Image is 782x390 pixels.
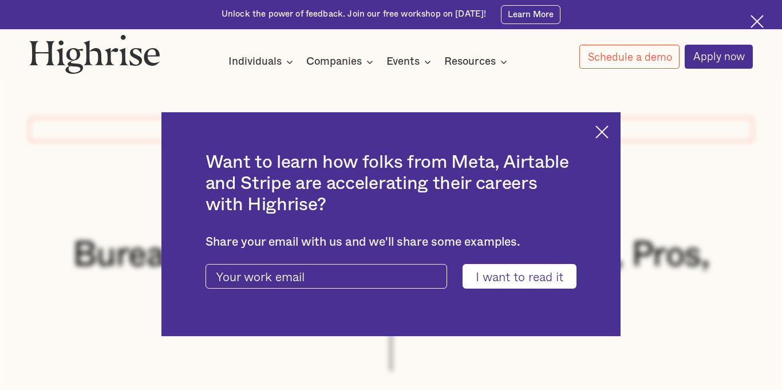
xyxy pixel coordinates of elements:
div: Resources [444,55,496,69]
h2: Want to learn how folks from Meta, Airtable and Stripe are accelerating their careers with Highrise? [206,152,577,215]
div: Events [386,55,420,69]
div: Companies [306,55,377,69]
img: Highrise logo [29,34,160,74]
div: Resources [444,55,511,69]
div: Events [386,55,435,69]
div: Individuals [228,55,297,69]
img: Cross icon [595,125,609,139]
form: current-ascender-blog-article-modal-form [206,264,577,289]
div: Unlock the power of feedback. Join our free workshop on [DATE]! [222,9,486,20]
div: Share your email with us and we'll share some examples. [206,235,577,249]
a: Apply now [685,45,753,69]
a: Schedule a demo [579,45,680,69]
input: Your work email [206,264,448,289]
div: Companies [306,55,362,69]
img: Cross icon [751,15,764,28]
a: Learn More [501,5,560,24]
div: Individuals [228,55,282,69]
input: I want to read it [463,264,577,289]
